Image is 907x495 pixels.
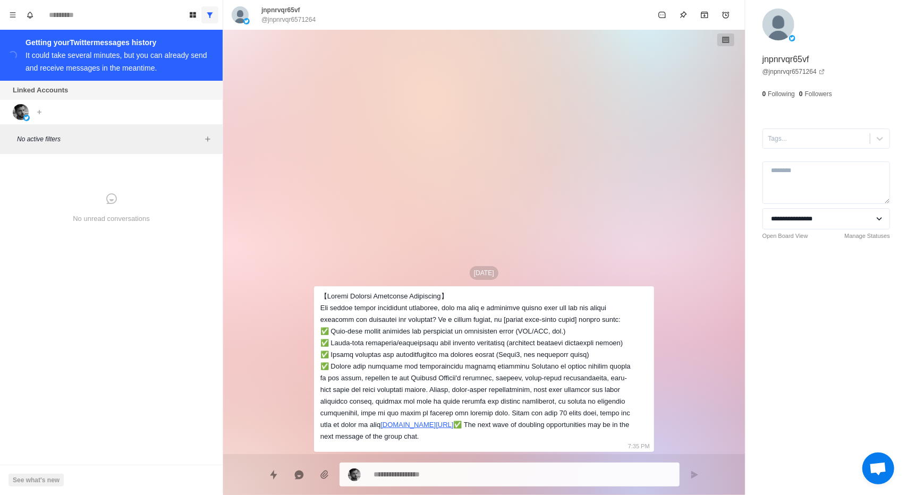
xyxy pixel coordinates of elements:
[261,5,300,15] p: jnpnrvqr65vf
[73,214,150,224] p: No unread conversations
[21,6,38,23] button: Notifications
[232,6,249,23] img: picture
[715,4,736,25] button: Add reminder
[470,266,498,280] p: [DATE]
[348,468,361,481] img: picture
[651,4,673,25] button: Mark as unread
[261,15,316,24] p: @jnpnrvqr6571264
[673,4,694,25] button: Pin
[314,464,335,485] button: Add media
[13,104,29,120] img: picture
[762,8,794,40] img: picture
[799,89,803,99] p: 0
[762,67,825,76] a: @jnpnrvqr6571264
[9,474,64,487] button: See what's new
[762,53,809,66] p: jnpnrvqr65vf
[23,115,30,121] img: picture
[17,134,201,144] p: No active filters
[805,89,832,99] p: Followers
[789,35,795,41] img: picture
[201,6,218,23] button: Show all conversations
[26,36,210,49] div: Getting your Twitter messages history
[201,133,214,146] button: Add filters
[768,89,795,99] p: Following
[243,18,250,24] img: picture
[4,6,21,23] button: Menu
[844,232,890,241] a: Manage Statuses
[26,51,207,72] div: It could take several minutes, but you can already send and receive messages in the meantime.
[380,421,453,429] a: [DOMAIN_NAME][URL]
[184,6,201,23] button: Board View
[289,464,310,485] button: Reply with AI
[862,453,894,484] a: Open chat
[762,89,766,99] p: 0
[762,232,808,241] a: Open Board View
[684,464,705,485] button: Send message
[33,106,46,118] button: Add account
[13,85,68,96] p: Linked Accounts
[263,464,284,485] button: Quick replies
[320,291,631,442] div: 【Loremi Dolorsi Ametconse Adipiscing】 Eli seddoe tempor incididunt utlaboree, dolo ma aliq e admi...
[694,4,715,25] button: Archive
[628,440,650,452] p: 7:35 PM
